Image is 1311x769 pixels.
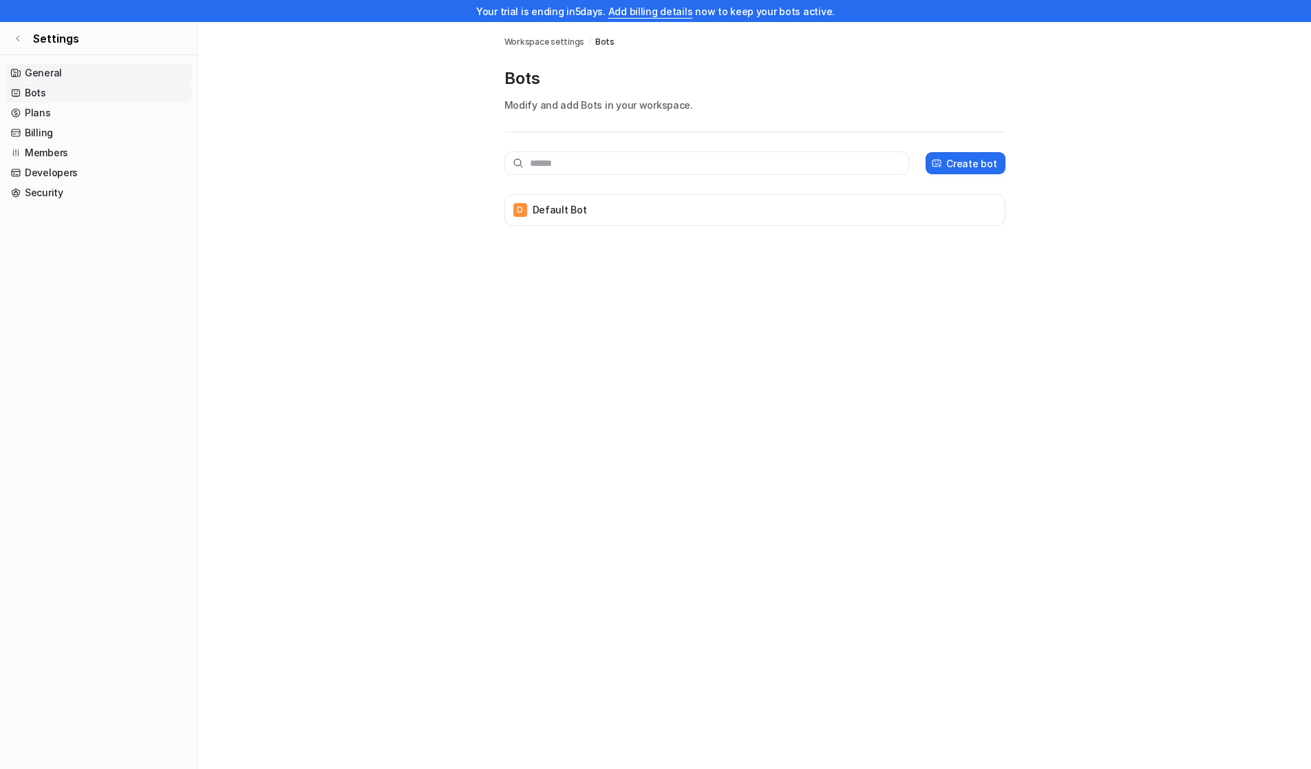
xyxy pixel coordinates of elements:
a: Developers [6,163,192,182]
a: Bots [595,36,615,48]
a: General [6,63,192,83]
a: Members [6,143,192,162]
p: Create bot [946,156,996,171]
img: create [931,158,942,169]
a: Bots [6,83,192,103]
button: Create bot [926,152,1005,174]
span: D [513,203,527,217]
span: Settings [33,30,79,47]
a: Workspace settings [504,36,585,48]
a: Billing [6,123,192,143]
a: Add billing details [608,6,693,17]
span: / [588,36,591,48]
a: Security [6,183,192,202]
p: Default Bot [533,203,587,217]
a: Plans [6,103,192,123]
p: Bots [504,67,1005,89]
p: Modify and add Bots in your workspace. [504,98,1005,112]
